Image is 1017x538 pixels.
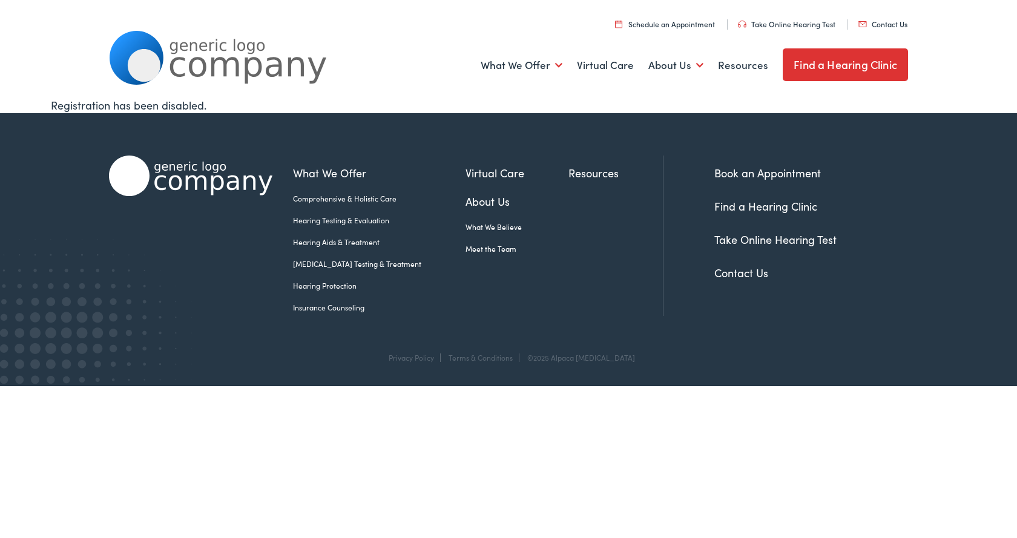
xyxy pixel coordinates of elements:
[293,237,466,248] a: Hearing Aids & Treatment
[293,215,466,226] a: Hearing Testing & Evaluation
[51,97,966,113] div: Registration has been disabled.
[714,165,821,180] a: Book an Appointment
[783,48,908,81] a: Find a Hearing Clinic
[521,353,635,362] div: ©2025 Alpaca [MEDICAL_DATA]
[615,20,622,28] img: utility icon
[293,280,466,291] a: Hearing Protection
[389,352,434,362] a: Privacy Policy
[714,265,768,280] a: Contact Us
[615,19,715,29] a: Schedule an Appointment
[714,198,817,214] a: Find a Hearing Clinic
[466,193,568,209] a: About Us
[648,43,703,88] a: About Us
[718,43,768,88] a: Resources
[293,258,466,269] a: [MEDICAL_DATA] Testing & Treatment
[449,352,513,362] a: Terms & Conditions
[293,193,466,204] a: Comprehensive & Holistic Care
[568,165,663,181] a: Resources
[466,243,568,254] a: Meet the Team
[738,19,835,29] a: Take Online Hearing Test
[714,232,837,247] a: Take Online Hearing Test
[481,43,562,88] a: What We Offer
[293,165,466,181] a: What We Offer
[577,43,634,88] a: Virtual Care
[858,19,907,29] a: Contact Us
[858,21,867,27] img: utility icon
[738,21,746,28] img: utility icon
[293,302,466,313] a: Insurance Counseling
[109,156,272,196] img: Alpaca Audiology
[466,221,568,232] a: What We Believe
[466,165,568,181] a: Virtual Care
